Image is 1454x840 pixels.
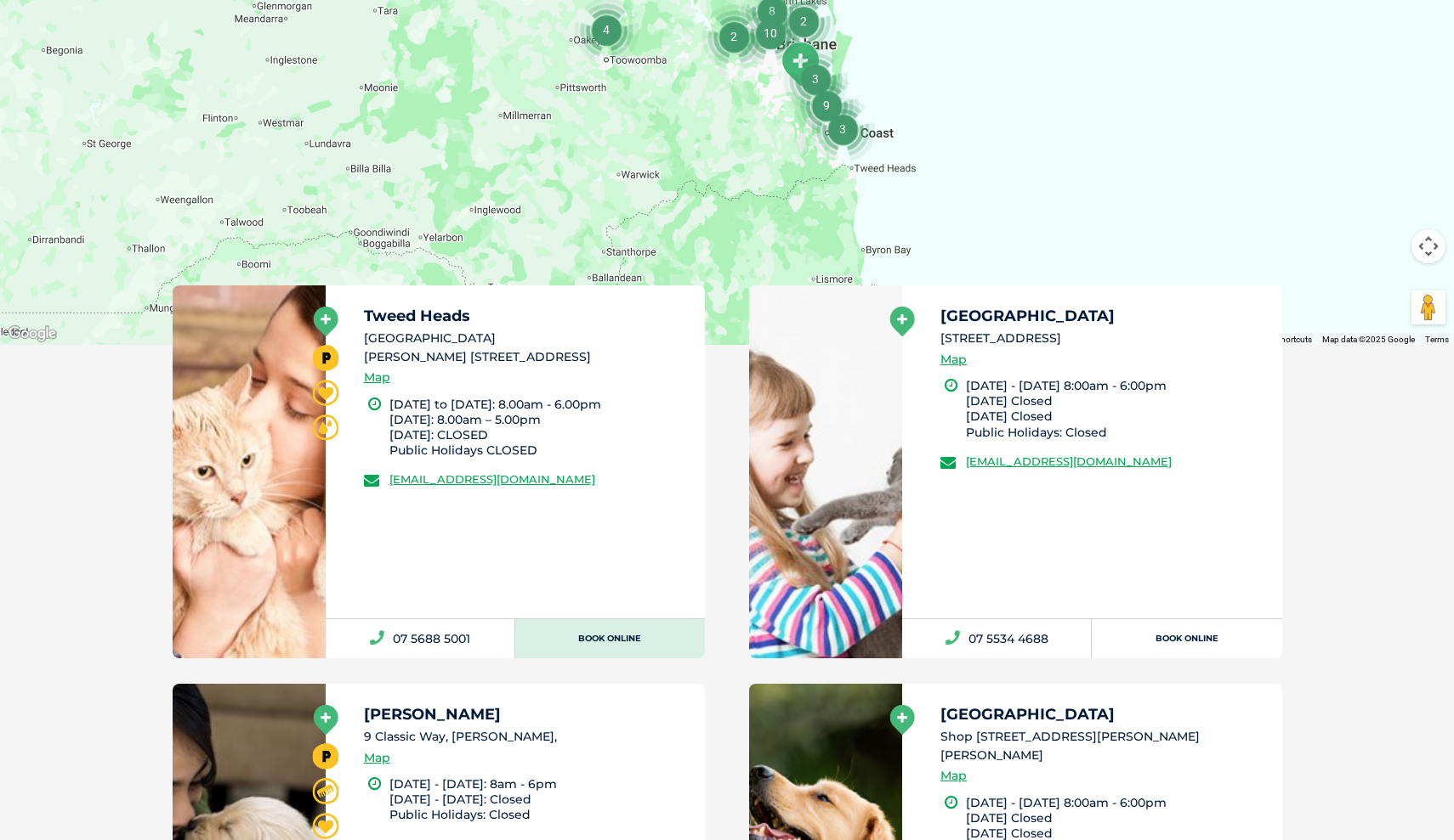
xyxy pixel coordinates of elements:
[364,368,390,387] a: Map
[389,776,690,823] li: [DATE] - [DATE]: 8am - 6pm [DATE] - [DATE]: Closed ﻿Public Holidays: ﻿Closed
[326,619,515,658] a: 07 5688 5001
[940,330,1267,347] li: [STREET_ADDRESS]
[1322,335,1415,344] span: Map data ©2025 Google
[364,748,390,768] a: Map
[940,707,1267,722] h5: [GEOGRAPHIC_DATA]
[940,350,967,369] a: Map
[738,1,803,65] div: 10
[1092,619,1281,658] a: Book Online
[902,619,1092,658] a: 07 5534 4688
[940,308,1267,324] h5: [GEOGRAPHIC_DATA]
[364,308,690,324] h5: Tweed Heads
[1411,229,1445,263] button: Map camera controls
[4,323,60,345] img: Google
[389,472,595,486] a: [EMAIL_ADDRESS][DOMAIN_NAME]
[389,397,690,459] li: [DATE] to [DATE]: 8.00am - 6.00pm [DATE]: 8.00am – 5.00pm [DATE]: CLOSED Public Holidays CLOSED
[701,4,766,69] div: 2
[4,323,60,345] a: Click to see this area on Google Maps
[364,330,690,366] li: [GEOGRAPHIC_DATA][PERSON_NAME] [STREET_ADDRESS]
[966,454,1172,468] a: [EMAIL_ADDRESS][DOMAIN_NAME]
[1411,290,1445,324] button: Drag Pegman onto the map to open Street View
[783,47,848,111] div: 3
[966,378,1267,440] li: [DATE] - [DATE] 8:00am - 6:00pm [DATE] Closed [DATE] Closed Public Holidays: Closed
[364,728,690,746] li: 9 Classic Way, [PERSON_NAME],
[1425,335,1449,344] a: Terms (opens in new tab)
[940,766,967,786] a: Map
[515,619,705,658] a: Book Online
[940,728,1267,764] li: Shop [STREET_ADDRESS][PERSON_NAME][PERSON_NAME]
[364,707,690,722] h5: [PERSON_NAME]
[794,73,859,138] div: 9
